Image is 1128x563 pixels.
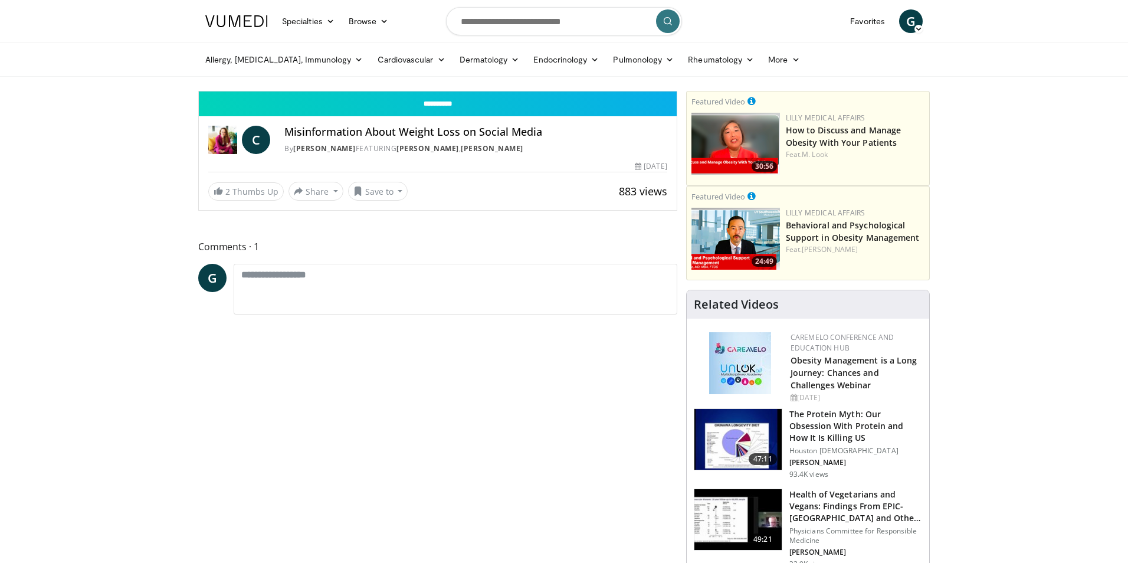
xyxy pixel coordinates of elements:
img: 606f2b51-b844-428b-aa21-8c0c72d5a896.150x105_q85_crop-smart_upscale.jpg [694,489,782,551]
a: Lilly Medical Affairs [786,208,865,218]
h4: Misinformation About Weight Loss on Social Media [284,126,667,139]
a: [PERSON_NAME] [293,143,356,153]
p: Houston [DEMOGRAPHIC_DATA] [789,446,922,456]
img: ba3304f6-7838-4e41-9c0f-2e31ebde6754.png.150x105_q85_crop-smart_upscale.png [691,208,780,270]
img: c98a6a29-1ea0-4bd5-8cf5-4d1e188984a7.png.150x105_q85_crop-smart_upscale.png [691,113,780,175]
a: 2 Thumbs Up [208,182,284,201]
a: Pulmonology [606,48,681,71]
img: Dr. Carolynn Francavilla [208,126,237,154]
div: [DATE] [791,392,920,403]
a: Dermatology [452,48,527,71]
a: Favorites [843,9,892,33]
p: [PERSON_NAME] [789,458,922,467]
h3: The Protein Myth: Our Obsession With Protein and How It Is Killing US [789,408,922,444]
p: Physicians Committee for Responsible Medicine [789,526,922,545]
div: Feat. [786,149,924,160]
span: Comments 1 [198,239,677,254]
a: C [242,126,270,154]
img: VuMedi Logo [205,15,268,27]
a: Lilly Medical Affairs [786,113,865,123]
span: 49:21 [749,533,777,545]
small: Featured Video [691,191,745,202]
a: [PERSON_NAME] [802,244,858,254]
a: Obesity Management is a Long Journey: Chances and Challenges Webinar [791,355,917,391]
span: 30:56 [752,161,777,172]
a: M. Look [802,149,828,159]
img: 45df64a9-a6de-482c-8a90-ada250f7980c.png.150x105_q85_autocrop_double_scale_upscale_version-0.2.jpg [709,332,771,394]
a: 30:56 [691,113,780,175]
a: More [761,48,806,71]
div: By FEATURING , [284,143,667,154]
div: [DATE] [635,161,667,172]
span: 24:49 [752,256,777,267]
p: 93.4K views [789,470,828,479]
a: Browse [342,9,396,33]
a: Endocrinology [526,48,606,71]
a: How to Discuss and Manage Obesity With Your Patients [786,125,901,148]
a: Specialties [275,9,342,33]
a: [PERSON_NAME] [461,143,523,153]
a: [PERSON_NAME] [396,143,459,153]
a: 47:11 The Protein Myth: Our Obsession With Protein and How It Is Killing US Houston [DEMOGRAPHIC_... [694,408,922,479]
p: [PERSON_NAME] [789,548,922,557]
input: Search topics, interventions [446,7,682,35]
small: Featured Video [691,96,745,107]
a: Rheumatology [681,48,761,71]
a: 24:49 [691,208,780,270]
h3: Health of Vegetarians and Vegans: Findings From EPIC-[GEOGRAPHIC_DATA] and Othe… [789,489,922,524]
a: Cardiovascular [370,48,452,71]
button: Share [288,182,343,201]
span: 2 [225,186,230,197]
div: Feat. [786,244,924,255]
a: CaReMeLO Conference and Education Hub [791,332,894,353]
a: G [899,9,923,33]
a: G [198,264,227,292]
img: b7b8b05e-5021-418b-a89a-60a270e7cf82.150x105_q85_crop-smart_upscale.jpg [694,409,782,470]
a: Behavioral and Psychological Support in Obesity Management [786,220,920,243]
span: 47:11 [749,453,777,465]
a: Allergy, [MEDICAL_DATA], Immunology [198,48,370,71]
button: Save to [348,182,408,201]
h4: Related Videos [694,297,779,312]
span: 883 views [619,184,667,198]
